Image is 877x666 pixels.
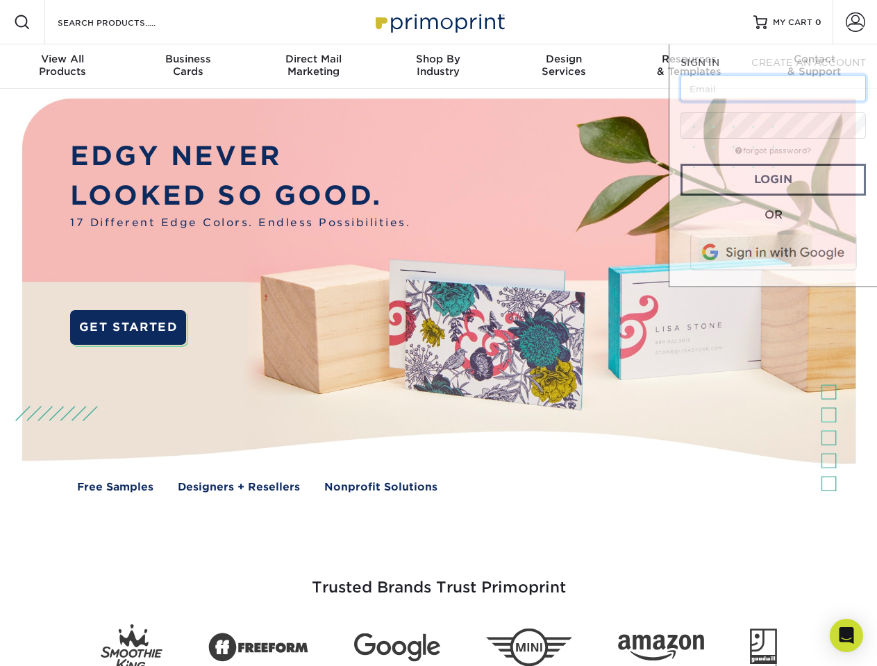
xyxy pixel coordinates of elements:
[735,146,811,155] a: forgot password?
[70,176,410,216] p: LOOKED SO GOOD.
[56,14,192,31] input: SEARCH PRODUCTS.....
[376,53,501,65] span: Shop By
[501,53,626,78] div: Services
[680,75,866,101] input: Email
[626,44,751,89] a: Resources& Templates
[77,479,153,495] a: Free Samples
[125,53,250,78] div: Cards
[251,53,376,65] span: Direct Mail
[680,57,719,68] span: SIGN IN
[750,629,777,666] img: Goodwill
[376,44,501,89] a: Shop ByIndustry
[3,624,118,661] iframe: Google Customer Reviews
[626,53,751,65] span: Resources
[501,53,626,65] span: Design
[773,17,812,28] span: MY CART
[369,7,508,37] img: Primoprint
[680,164,866,196] a: Login
[251,53,376,78] div: Marketing
[830,619,863,652] div: Open Intercom Messenger
[251,44,376,89] a: Direct MailMarketing
[815,17,821,27] span: 0
[751,57,866,68] span: CREATE AN ACCOUNT
[125,53,250,65] span: Business
[376,53,501,78] div: Industry
[70,137,410,176] p: EDGY NEVER
[178,479,300,495] a: Designers + Resellers
[125,44,250,89] a: BusinessCards
[501,44,626,89] a: DesignServices
[626,53,751,78] div: & Templates
[33,545,845,613] h3: Trusted Brands Trust Primoprint
[354,633,440,662] img: Google
[70,310,186,345] a: GET STARTED
[680,207,866,223] div: OR
[324,479,437,495] a: Nonprofit Solutions
[70,215,410,231] span: 17 Different Edge Colors. Endless Possibilities.
[618,635,704,661] img: Amazon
